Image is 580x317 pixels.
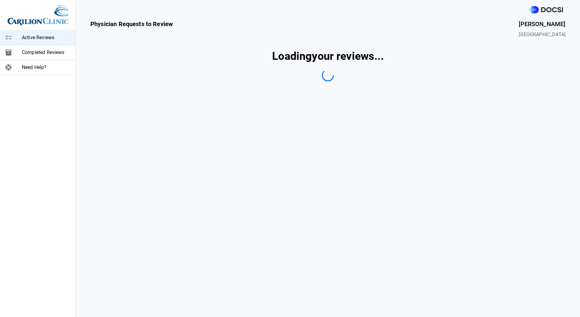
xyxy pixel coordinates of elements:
[22,34,71,41] span: Active Reviews
[22,49,71,56] span: Completed Reviews
[8,5,68,25] img: Site Logo
[519,19,565,29] span: [PERSON_NAME]
[519,31,565,38] span: [GEOGRAPHIC_DATA]
[272,48,383,64] span: Loading your reviews ...
[529,6,563,14] img: DOCSI Logo
[22,64,71,71] span: Need Help?
[90,19,173,38] span: Physician Requests to Review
